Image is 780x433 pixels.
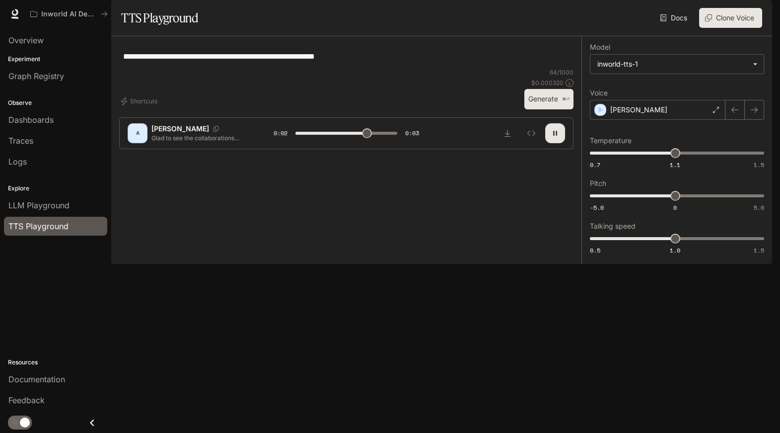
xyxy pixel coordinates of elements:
[531,79,564,87] p: $ 0.000320
[151,124,209,134] p: [PERSON_NAME]
[670,161,680,169] span: 1.1
[209,126,223,132] button: Copy Voice ID
[590,44,610,51] p: Model
[590,180,606,187] p: Pitch
[41,10,97,18] p: Inworld AI Demos
[590,223,636,230] p: Talking speed
[590,246,600,255] span: 0.5
[590,89,608,96] p: Voice
[590,203,604,212] span: -5.0
[754,161,764,169] span: 1.5
[121,8,198,28] h1: TTS Playground
[550,68,573,77] p: 64 / 1000
[405,128,419,138] span: 0:03
[590,137,632,144] p: Temperature
[524,89,573,109] button: Generate⌘⏎
[658,8,691,28] a: Docs
[562,96,569,102] p: ⌘⏎
[26,4,112,24] button: All workspaces
[119,93,161,109] button: Shortcuts
[754,203,764,212] span: 5.0
[590,161,600,169] span: 0.7
[130,125,145,141] div: A
[521,123,541,143] button: Inspect
[699,8,762,28] button: Clone Voice
[151,134,250,142] p: Glad to see the collaborations between /ɪnˈwɝːld/ and fireworks.
[754,246,764,255] span: 1.5
[274,128,287,138] span: 0:02
[610,105,667,115] p: [PERSON_NAME]
[597,59,748,69] div: inworld-tts-1
[670,246,680,255] span: 1.0
[590,55,764,74] div: inworld-tts-1
[673,203,677,212] span: 0
[497,123,517,143] button: Download audio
